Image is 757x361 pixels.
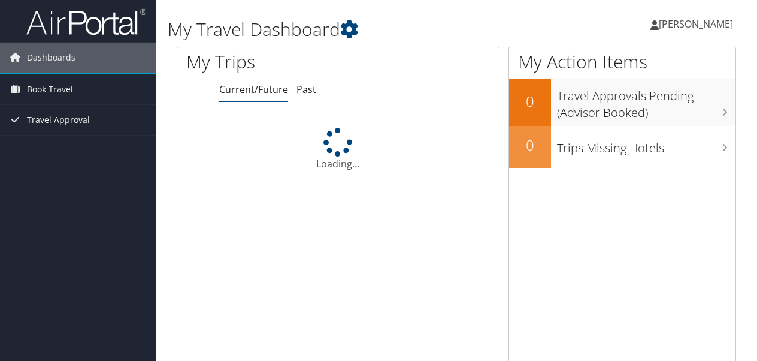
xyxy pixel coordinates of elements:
h1: My Action Items [509,49,735,74]
div: Loading... [177,128,499,171]
h2: 0 [509,135,551,155]
h1: My Travel Dashboard [168,17,553,42]
a: 0Trips Missing Hotels [509,126,735,168]
h1: My Trips [186,49,356,74]
a: Current/Future [219,83,288,96]
a: 0Travel Approvals Pending (Advisor Booked) [509,79,735,125]
h3: Travel Approvals Pending (Advisor Booked) [557,82,735,121]
span: Travel Approval [27,105,90,135]
span: Book Travel [27,74,73,104]
h3: Trips Missing Hotels [557,134,735,157]
span: [PERSON_NAME] [659,17,733,31]
a: Past [296,83,316,96]
a: [PERSON_NAME] [650,6,745,42]
span: Dashboards [27,43,75,73]
h2: 0 [509,91,551,112]
img: airportal-logo.png [26,8,146,36]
